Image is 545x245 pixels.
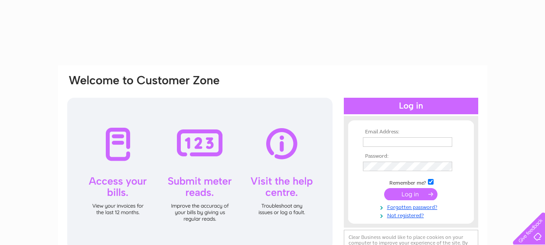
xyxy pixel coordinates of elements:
[363,211,461,219] a: Not registered?
[363,202,461,211] a: Forgotten password?
[384,188,437,200] input: Submit
[361,129,461,135] th: Email Address:
[361,153,461,159] th: Password:
[361,178,461,186] td: Remember me?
